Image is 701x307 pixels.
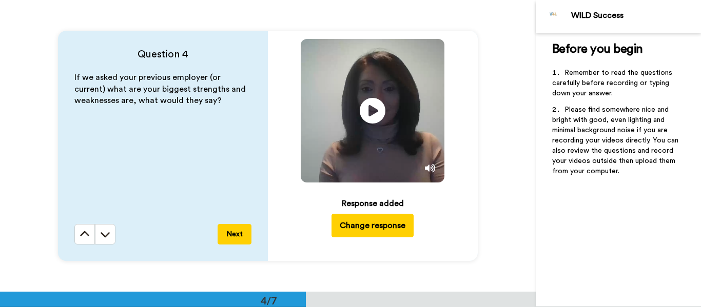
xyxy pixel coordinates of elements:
span: Before you begin [552,43,643,55]
div: Response added [342,197,404,210]
span: Remember to read the questions carefully before recording or typing down your answer. [552,69,674,97]
span: If we asked your previous employer (or current) what are your biggest strengths and weaknesses ar... [74,73,248,105]
img: Mute/Unmute [425,163,435,173]
button: Change response [332,214,414,237]
span: Please find somewhere nice and bright with good, even lighting and minimal background noise if yo... [552,106,680,175]
div: WILD Success [571,11,700,21]
h4: Question 4 [74,47,251,62]
img: Profile Image [541,4,566,29]
button: Next [218,224,251,244]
